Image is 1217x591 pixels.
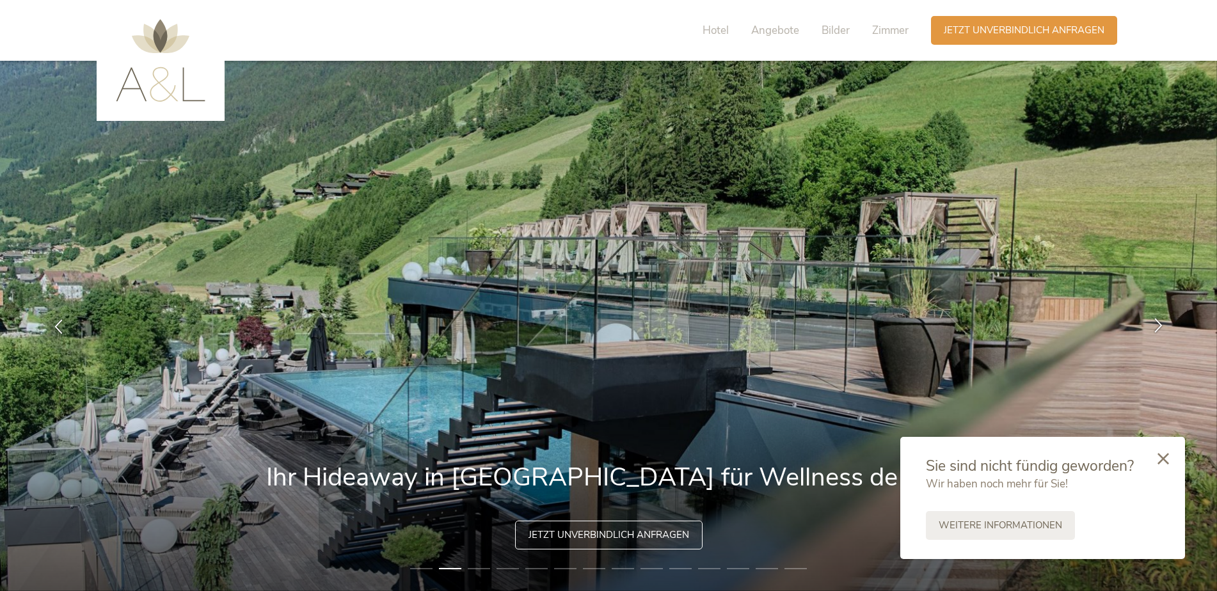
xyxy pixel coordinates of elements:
span: Sie sind nicht fündig geworden? [926,456,1134,476]
span: Jetzt unverbindlich anfragen [529,528,689,542]
span: Angebote [751,23,799,38]
span: Zimmer [872,23,909,38]
span: Bilder [822,23,850,38]
a: Weitere Informationen [926,511,1075,540]
span: Hotel [703,23,729,38]
img: AMONTI & LUNARIS Wellnessresort [116,19,205,102]
span: Jetzt unverbindlich anfragen [944,24,1104,37]
span: Weitere Informationen [939,519,1062,532]
span: Wir haben noch mehr für Sie! [926,477,1068,491]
